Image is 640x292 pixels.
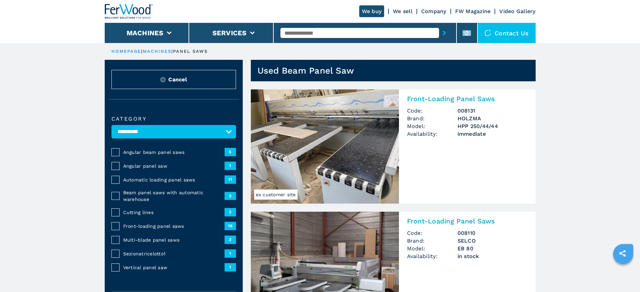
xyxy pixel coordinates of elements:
span: Sezionatricelotto1 [123,250,225,257]
p: panel saws [173,48,208,54]
span: | [141,49,142,54]
span: Cancel [168,76,187,83]
span: 16 [225,222,236,230]
h3: HOLZMA [458,115,528,122]
h3: 008131 [458,107,528,115]
span: Angular panel saw [123,163,225,169]
a: sharethis [614,245,631,262]
span: Availability: [407,130,458,138]
span: Angular beam panel saws [123,149,225,156]
span: Brand: [407,115,458,122]
span: 5 [225,148,236,156]
a: FW Magazine [455,8,491,14]
span: immediate [458,130,528,138]
img: Contact us [484,30,491,36]
h3: EB 80 [458,245,528,252]
span: Availability: [407,252,458,260]
span: 1 [225,263,236,271]
span: 11 [225,175,236,183]
div: Contact us [478,23,536,43]
button: submit-button [439,25,449,41]
span: Code: [407,229,458,237]
button: Machines [127,29,164,37]
a: We sell [393,8,412,14]
img: Ferwood [105,4,153,19]
span: 2 [225,192,236,200]
a: machines [143,49,172,54]
a: We buy [359,5,384,17]
img: Front-Loading Panel Saws HOLZMA HPP 250/44/44 [251,89,399,204]
span: Cutting lines [123,209,225,216]
label: Category [111,116,236,122]
button: ResetCancel [111,70,236,89]
h3: SELCO [458,237,528,245]
h2: Front-Loading Panel Saws [407,95,528,103]
span: Model: [407,122,458,130]
h3: 008110 [458,229,528,237]
span: 1 [225,249,236,257]
span: ex customer site [254,190,298,200]
span: in stock [458,252,528,260]
h2: Front-Loading Panel Saws [407,217,528,225]
span: Brand: [407,237,458,245]
span: | [171,49,173,54]
span: Vertical panel saw [123,264,225,271]
span: Beam panel saws with automatic warehouse [123,189,225,203]
span: 2 [225,236,236,244]
a: HOMEPAGE [111,49,141,54]
img: Reset [160,77,166,82]
h3: HPP 250/44/44 [458,122,528,130]
a: Company [421,8,446,14]
span: Front-loading panel saws [123,223,225,230]
span: Code: [407,107,458,115]
h1: Used Beam Panel Saw [258,65,354,76]
span: 1 [225,162,236,170]
span: 2 [225,208,236,216]
span: Model: [407,245,458,252]
button: Services [212,29,247,37]
span: Multi-blade panel saws [123,237,225,243]
a: Video Gallery [499,8,535,14]
a: Front-Loading Panel Saws HOLZMA HPP 250/44/44ex customer siteFront-Loading Panel SawsCode:008131B... [251,89,536,204]
span: Automatic loading panel saws [123,176,225,183]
